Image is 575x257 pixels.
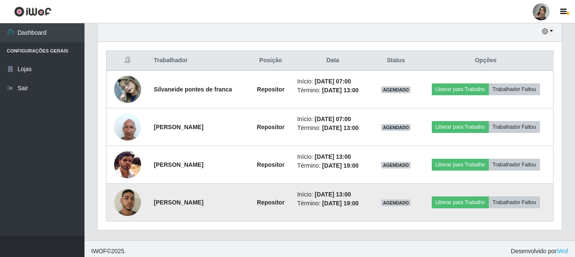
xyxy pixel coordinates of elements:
[257,161,284,168] strong: Repositor
[149,51,249,71] th: Trabalhador
[315,153,351,160] time: [DATE] 13:00
[432,83,489,95] button: Liberar para Trabalho
[322,200,359,207] time: [DATE] 19:00
[297,199,368,208] li: Término:
[432,159,489,171] button: Liberar para Trabalho
[297,190,368,199] li: Início:
[315,191,351,198] time: [DATE] 13:00
[489,83,540,95] button: Trabalhador Faltou
[511,247,568,256] span: Desenvolvido por
[418,51,553,71] th: Opções
[297,161,368,170] li: Término:
[297,86,368,95] li: Término:
[114,71,141,107] img: 1745451442211.jpeg
[315,116,351,122] time: [DATE] 07:00
[322,124,359,131] time: [DATE] 13:00
[322,162,359,169] time: [DATE] 19:00
[297,152,368,161] li: Início:
[114,179,141,227] img: 1749859968121.jpeg
[154,124,203,130] strong: [PERSON_NAME]
[249,51,292,71] th: Posição
[297,124,368,133] li: Término:
[489,121,540,133] button: Trabalhador Faltou
[114,151,141,178] img: 1734717801679.jpeg
[489,196,540,208] button: Trabalhador Faltou
[373,51,418,71] th: Status
[381,86,411,93] span: AGENDADO
[14,6,52,17] img: CoreUI Logo
[91,248,107,254] span: IWOF
[489,159,540,171] button: Trabalhador Faltou
[315,78,351,85] time: [DATE] 07:00
[381,162,411,169] span: AGENDADO
[91,247,126,256] span: © 2025 .
[257,86,284,93] strong: Repositor
[257,124,284,130] strong: Repositor
[432,196,489,208] button: Liberar para Trabalho
[292,51,373,71] th: Data
[257,199,284,206] strong: Repositor
[381,199,411,206] span: AGENDADO
[154,199,203,206] strong: [PERSON_NAME]
[322,87,359,94] time: [DATE] 13:00
[432,121,489,133] button: Liberar para Trabalho
[114,109,141,145] img: 1737056523425.jpeg
[297,77,368,86] li: Início:
[154,86,232,93] strong: Silvaneide pontes de franca
[556,248,568,254] a: iWof
[381,124,411,131] span: AGENDADO
[297,115,368,124] li: Início:
[154,161,203,168] strong: [PERSON_NAME]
